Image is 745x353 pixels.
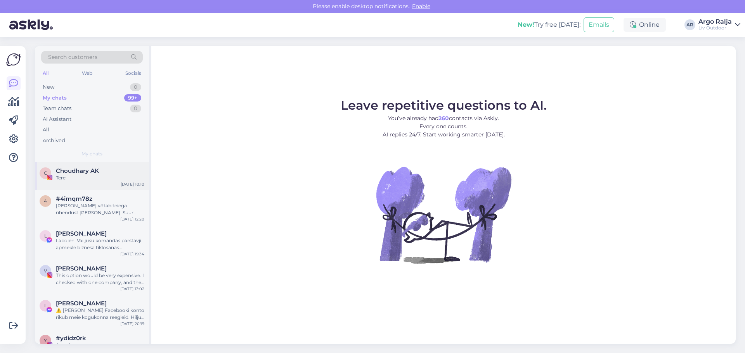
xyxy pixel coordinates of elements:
[438,115,449,122] b: 260
[684,19,695,30] div: AR
[44,338,47,343] span: y
[120,286,144,292] div: [DATE] 13:02
[43,83,54,91] div: New
[124,68,143,78] div: Socials
[410,3,433,10] span: Enable
[56,174,144,181] div: Tere
[518,21,534,28] b: New!
[584,17,614,32] button: Emails
[698,25,732,31] div: Liv Outdoor
[44,198,47,204] span: 4
[80,68,94,78] div: Web
[130,83,141,91] div: 0
[698,19,740,31] a: Argo RaljaLiv Outdoor
[43,137,65,145] div: Archived
[518,20,580,29] div: Try free [DATE]:
[341,98,547,113] span: Leave repetitive questions to AI.
[624,18,666,32] div: Online
[56,195,92,202] span: #4imqm78z
[56,265,107,272] span: Viktoria
[56,167,99,174] span: Choudhary AK
[48,53,97,61] span: Search customers
[43,126,49,134] div: All
[120,251,144,257] div: [DATE] 19:34
[56,272,144,286] div: This option would be very expensive. I checked with one company, and they quoted 10,000. That is ...
[56,342,144,349] div: Attachment
[44,233,47,239] span: L
[43,105,71,112] div: Team chats
[341,114,547,139] p: You’ve already had contacts via Askly. Every one counts. AI replies 24/7. Start working smarter [...
[698,19,732,25] div: Argo Ralja
[43,94,67,102] div: My chats
[56,237,144,251] div: Labdien. Vai jusu komandas parstavji apmekle biznesa tiklosanas pasakumus [GEOGRAPHIC_DATA]? Vai ...
[6,52,21,67] img: Askly Logo
[120,216,144,222] div: [DATE] 12:20
[374,145,513,284] img: No Chat active
[56,300,107,307] span: Lee Ann Fielies
[44,170,47,176] span: C
[81,150,102,157] span: My chats
[44,268,47,274] span: V
[130,105,141,112] div: 0
[56,230,107,237] span: Lev Fainveits
[121,181,144,187] div: [DATE] 10:10
[44,303,47,308] span: L
[56,307,144,321] div: ⚠️ [PERSON_NAME] Facebooki konto rikub meie kogukonna reegleid. Hiljuti on meie süsteem saanud ka...
[124,94,141,102] div: 99+
[43,115,71,123] div: AI Assistant
[56,202,144,216] div: [PERSON_NAME] võtab teiega ühendust [PERSON_NAME]. Suur tänu ja kena päeva jätku!
[56,335,86,342] span: #ydidz0rk
[41,68,50,78] div: All
[120,321,144,327] div: [DATE] 20:19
